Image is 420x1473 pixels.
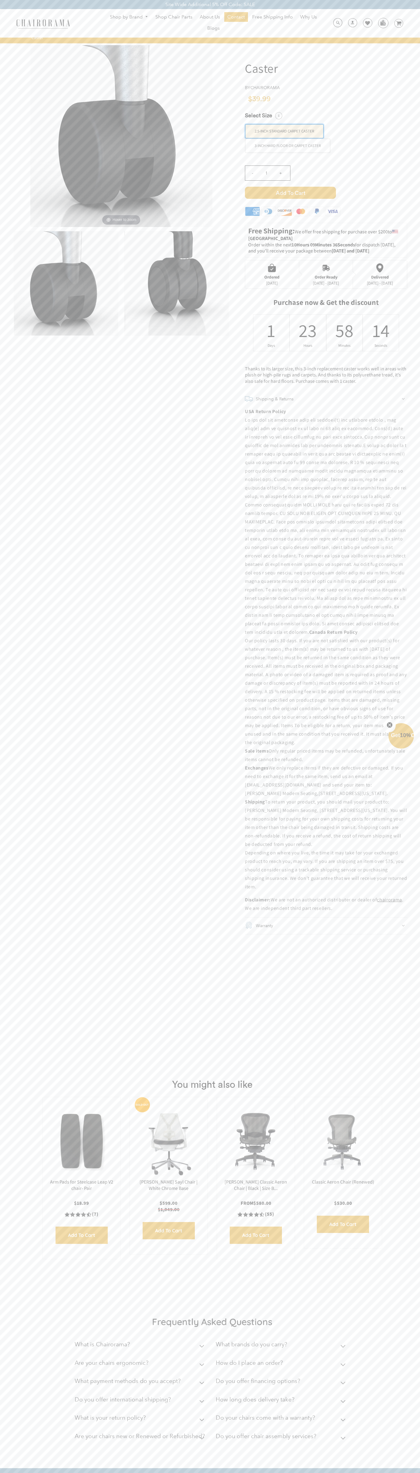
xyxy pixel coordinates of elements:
[245,921,253,929] img: guarantee.png
[216,1378,300,1384] h2: Do you offer financing options?
[332,248,369,254] strong: [DATE] and [DATE]
[75,1392,207,1410] summary: Do you offer international shipping?
[377,343,385,348] div: Seconds
[49,1103,114,1179] a: Arm Pads for Steelcase Leap V2 chair- Pair - chairorama Arm Pads for Steelcase Leap V2 chair- Pai...
[74,1200,89,1206] span: $18.99
[245,765,269,771] b: Exchanges
[75,1428,207,1447] summary: Are your chairs new or Renewed or Refurbished?
[216,1373,348,1392] summary: Do you offer financing options?
[216,1433,316,1440] h2: Do you offer chair assembly services?
[317,1216,369,1233] input: Add to Cart
[248,235,293,242] strong: [GEOGRAPHIC_DATA]
[248,226,404,242] p: to
[75,1316,350,1328] h2: Frequently Asked Questions
[30,132,212,139] a: Caster - chairoramaHover to zoom
[225,1179,287,1191] a: [PERSON_NAME] Classic Aeron Chair | Black | Size B...
[227,14,245,20] span: Contact
[155,14,192,20] span: Shop Chair Parts
[267,343,275,348] div: Days
[107,12,151,22] a: Shop by Brand
[50,1179,113,1191] a: Arm Pads for Steelcase Leap V2 chair- Pair
[216,1341,287,1348] h2: What brands do you carry?
[377,897,402,903] a: chairorama
[340,343,348,348] div: Minutes
[224,12,248,22] a: Contact
[248,226,295,235] strong: Free Shipping:
[245,166,260,180] input: -
[197,12,223,22] a: About Us
[75,1373,207,1392] summary: What payment methods do you accept?
[304,343,312,348] div: Hours
[245,139,330,153] label: 3-inch Hard Floor or Carpet Caster
[245,748,269,754] b: Sale items
[367,275,393,279] div: Delivered
[310,1103,376,1179] img: Classic Aeron Chair (Renewed) - chairorama
[140,1179,198,1191] a: [PERSON_NAME] Sayl Chair | White Chrome Base
[275,112,282,119] i: Select a Size
[136,1103,202,1179] a: Herman Miller Sayl Chair | White Chrome Base - chairorama Herman Miller Sayl Chair | White Chrome...
[245,407,407,891] p: Lo ips dol sit ametconse adip eli seddoei(t) inc utlabore etdolo , mag aliq(e) adm ve quisnost ex...
[13,18,73,29] img: chairorama
[56,1227,108,1244] input: Add to Cart
[223,1200,289,1207] p: From
[124,231,229,336] img: Caster - chairorama
[245,799,265,805] b: Shipping
[75,1396,171,1403] h2: Do you offer international shipping?
[92,1211,98,1217] span: (7)
[384,718,396,732] button: Close teaser
[75,1410,207,1428] summary: What is your return policy?
[75,1359,148,1366] h2: Are your chairs ergonomic?
[245,112,272,119] span: Select Size
[245,187,407,199] button: Add to Cart
[256,921,273,930] h2: Warranty
[248,95,271,103] span: $39.99
[216,1414,315,1421] h2: Do your chairs come with a warranty?
[313,275,339,279] div: Order Ready
[99,12,328,35] nav: DesktopNavigation
[13,991,407,1041] iframe: Product reviews widget
[75,1341,130,1348] h2: What is Chairorama?
[245,407,407,913] div: We are not an authorized distributer or dealer of . We are independent third part resellers.
[267,319,275,342] div: 1
[136,1103,202,1179] img: Herman Miller Sayl Chair | White Chrome Base - chairorama
[207,25,220,32] span: Blogs
[245,408,286,415] b: USA Return Policy
[30,45,212,227] img: Caster - chairorama
[391,732,419,738] span: Get Off
[245,917,407,934] summary: Warranty
[223,1103,289,1179] img: Herman Miller Classic Aeron Chair | Black | Size B (Renewed) - chairorama
[245,60,407,76] h1: Caster
[204,23,223,33] a: Blogs
[245,187,336,199] span: Add to Cart
[264,275,279,279] div: Ordered
[377,319,385,342] div: 14
[273,166,288,180] input: +
[216,1410,348,1428] summary: Do your chairs come with a warranty?
[367,281,393,286] div: [DATE] - [DATE]
[313,281,339,286] div: [DATE] - [DATE]
[292,242,355,248] span: 10Hours 09Minutes 36Seconds
[14,231,118,336] img: Caster - chairorama
[334,1200,352,1206] span: $530.00
[304,319,312,342] div: 23
[160,1200,178,1206] span: $599.00
[152,12,195,22] a: Shop Chair Parts
[75,1337,207,1355] summary: What is Chairorama?
[216,1359,283,1366] h2: How do I place an order?
[75,1433,205,1440] h2: Are your chairs new or Renewed or Refurbished?
[245,366,407,385] div: Thanks to its larger size, this 3-inch replacement caster works well in areas with plush or high-...
[216,1396,294,1403] h2: How long does delivery take?
[135,1103,149,1106] text: SOLD-OUT
[245,390,407,407] summary: Shipping & Returns
[245,897,271,903] b: Disclaimer:
[49,1211,114,1217] a: 4.4 rating (7 votes)
[265,1211,274,1217] span: (55)
[75,1378,181,1384] h2: What payment methods do you accept?
[245,85,407,90] h4: by
[245,124,324,139] label: 2.5-inch Standard Carpet Caster
[256,395,293,403] h2: Shipping & Returns
[216,1355,348,1374] summary: How do I place an order?
[309,629,358,635] b: Canada Return Policy
[75,1355,207,1374] summary: Are your chairs ergonomic?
